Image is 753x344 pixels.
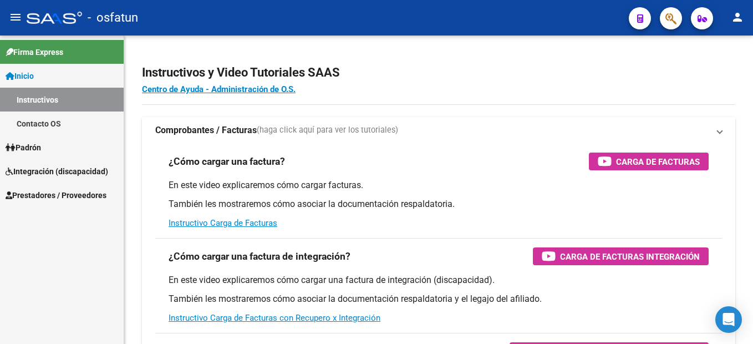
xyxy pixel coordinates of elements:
[169,218,277,228] a: Instructivo Carga de Facturas
[169,154,285,169] h3: ¿Cómo cargar una factura?
[533,247,709,265] button: Carga de Facturas Integración
[169,313,380,323] a: Instructivo Carga de Facturas con Recupero x Integración
[731,11,744,24] mat-icon: person
[6,189,106,201] span: Prestadores / Proveedores
[169,198,709,210] p: También les mostraremos cómo asociar la documentación respaldatoria.
[6,46,63,58] span: Firma Express
[142,117,735,144] mat-expansion-panel-header: Comprobantes / Facturas(haga click aquí para ver los tutoriales)
[9,11,22,24] mat-icon: menu
[715,306,742,333] div: Open Intercom Messenger
[560,250,700,264] span: Carga de Facturas Integración
[6,70,34,82] span: Inicio
[6,165,108,178] span: Integración (discapacidad)
[142,62,735,83] h2: Instructivos y Video Tutoriales SAAS
[616,155,700,169] span: Carga de Facturas
[257,124,398,136] span: (haga click aquí para ver los tutoriales)
[6,141,41,154] span: Padrón
[589,153,709,170] button: Carga de Facturas
[169,249,350,264] h3: ¿Cómo cargar una factura de integración?
[155,124,257,136] strong: Comprobantes / Facturas
[169,274,709,286] p: En este video explicaremos cómo cargar una factura de integración (discapacidad).
[169,179,709,191] p: En este video explicaremos cómo cargar facturas.
[142,84,296,94] a: Centro de Ayuda - Administración de O.S.
[88,6,138,30] span: - osfatun
[169,293,709,305] p: También les mostraremos cómo asociar la documentación respaldatoria y el legajo del afiliado.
